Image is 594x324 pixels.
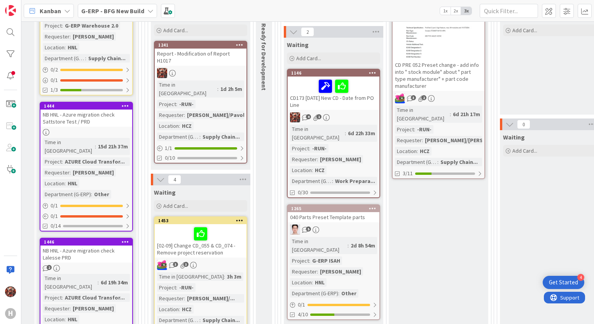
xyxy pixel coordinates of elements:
div: Project [290,144,309,153]
div: Requester [157,294,184,303]
div: [PERSON_NAME]/... [185,294,237,303]
div: Location [290,166,312,174]
span: 4 [306,114,311,119]
a: 1265040 Parts Preset Template partsllTime in [GEOGRAPHIC_DATA]:2d 8h 54mProject:G-ERP ISAHRequest... [287,204,380,320]
span: 0 / 1 [51,212,58,220]
span: : [70,32,71,41]
div: -RUN- [310,144,328,153]
div: 0/1 [40,211,132,221]
span: 2x [451,7,461,15]
div: Time in [GEOGRAPHIC_DATA] [290,237,348,254]
span: 3/11 [403,169,413,178]
span: : [417,147,418,155]
div: 1/1 [155,143,246,153]
span: : [312,166,313,174]
span: Support [16,1,35,10]
input: Quick Filter... [480,4,538,18]
span: Waiting [154,188,176,196]
span: : [179,122,180,130]
div: 4 [577,274,584,281]
div: Time in [GEOGRAPHIC_DATA] [290,125,345,142]
div: 1453[02-09] Change CD_055 & CD_074 - Remove project reservation [155,217,246,258]
div: Location [395,147,417,155]
span: : [179,305,180,314]
div: G-ERP ISAH [310,256,342,265]
div: 2d 8h 54m [349,241,377,250]
span: : [338,289,339,298]
span: : [62,157,63,166]
div: 1444 [44,103,132,109]
div: 6d 19h 34m [99,278,130,287]
span: : [224,272,225,281]
span: 1 / 1 [165,144,172,152]
div: Department (G-ERP) [43,190,91,199]
div: 3h 3m [225,272,243,281]
div: Report - Modification of Report H1017 [155,49,246,66]
span: : [184,111,185,119]
div: ll [288,225,379,235]
span: Add Card... [512,27,537,34]
div: 0/1 [40,75,132,85]
div: 1446NB HNL - Azure migration check Lalesse PRD [40,239,132,263]
div: 6d 22h 33m [346,129,377,138]
span: : [437,158,439,166]
div: Time in [GEOGRAPHIC_DATA] [43,274,98,291]
div: Department (G-ERP) [43,54,85,63]
div: 1241 [155,42,246,49]
div: Location [43,43,65,52]
div: 1241Report - Modification of Report H1017 [155,42,246,66]
div: 0/1 [288,300,379,310]
div: Time in [GEOGRAPHIC_DATA] [157,80,217,98]
span: Add Card... [163,27,188,34]
div: Supply Chain... [439,158,480,166]
div: 1453 [155,217,246,224]
div: Location [290,278,312,287]
span: 1/3 [51,86,58,94]
span: : [176,100,177,108]
div: Project [157,100,176,108]
div: 1146CD173 [DATE] New CD - Date from PO Line [288,70,379,110]
span: 3 [411,95,416,100]
span: : [65,179,66,188]
div: -RUN- [177,100,196,108]
span: : [70,304,71,313]
span: 0/30 [298,188,308,197]
div: 1453 [158,218,246,223]
div: Time in [GEOGRAPHIC_DATA] [157,272,224,281]
b: G-ERP - BFG New Build [81,7,144,15]
div: [PERSON_NAME]/[PERSON_NAME]... [423,136,516,145]
div: Department (G-ERP) [395,158,437,166]
div: 1265 [291,206,379,211]
span: : [184,294,185,303]
div: CD PRE 052 Preset change - add info into " stock module" about " part type manufacturer" + part c... [393,15,484,91]
span: Waiting [503,133,525,141]
div: 1265040 Parts Preset Template parts [288,205,379,222]
div: Other [339,289,358,298]
span: Add Card... [512,147,537,154]
div: Requester [157,111,184,119]
span: : [85,54,86,63]
div: CD PRE 052 Preset change - add info into " stock module" about " part type manufacturer" + part c... [393,60,484,91]
div: Location [43,315,65,324]
div: 1265 [288,205,379,212]
div: -RUN- [415,125,433,134]
div: Department (G-ERP) [290,177,332,185]
span: : [91,190,92,199]
span: : [70,168,71,177]
div: HNL [66,315,79,324]
div: [02-09] Change CD_055 & CD_074 - Remove project reservation [155,224,246,258]
div: Project [43,293,62,302]
div: Work Prepara... [333,177,377,185]
span: : [414,125,415,134]
div: Project [290,256,309,265]
span: 3x [461,7,472,15]
div: HNL [66,43,79,52]
div: Get Started [549,279,578,286]
div: 1446 [40,239,132,246]
img: ll [290,225,300,235]
div: 15d 21h 37m [96,142,130,151]
span: : [309,144,310,153]
div: 040 Parts Preset Template parts [288,212,379,222]
div: HCZ [418,147,432,155]
div: HNL [313,278,327,287]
